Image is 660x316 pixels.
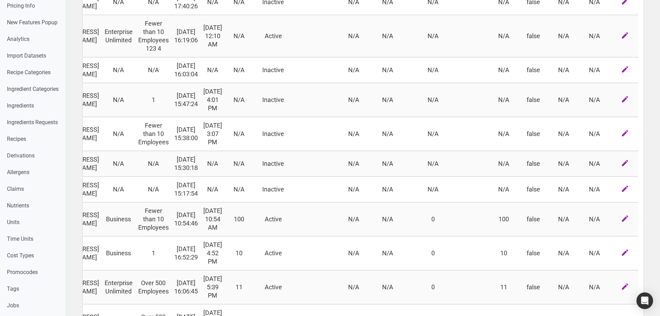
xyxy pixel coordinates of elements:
[551,270,577,304] td: N/A
[516,57,551,83] td: false
[551,117,577,151] td: N/A
[334,117,374,151] td: N/A
[201,83,225,117] td: [DATE] 4:01 PM
[334,177,374,202] td: N/A
[402,202,465,236] td: 0
[551,202,577,236] td: N/A
[102,15,135,57] td: Enterprise Unlimited
[253,202,293,236] td: Active
[551,151,577,177] td: N/A
[102,117,135,151] td: N/A
[374,57,402,83] td: N/A
[492,15,516,57] td: N/A
[102,151,135,177] td: N/A
[201,15,225,57] td: [DATE] 12:10 AM
[577,117,612,151] td: N/A
[201,117,225,151] td: [DATE] 3:07 PM
[577,270,612,304] td: N/A
[171,15,201,57] td: [DATE] 16:19:06
[374,236,402,270] td: N/A
[551,83,577,117] td: N/A
[253,15,293,57] td: Active
[402,57,465,83] td: N/A
[201,236,225,270] td: [DATE] 4:52 PM
[135,236,171,270] td: 1
[577,151,612,177] td: N/A
[253,151,293,177] td: Inactive
[225,117,253,151] td: N/A
[171,236,201,270] td: [DATE] 16:52:29
[334,202,374,236] td: N/A
[171,270,201,304] td: [DATE] 16:06:45
[334,270,374,304] td: N/A
[102,177,135,202] td: N/A
[516,177,551,202] td: false
[171,57,201,83] td: [DATE] 16:03:04
[577,202,612,236] td: N/A
[577,236,612,270] td: N/A
[334,83,374,117] td: N/A
[253,270,293,304] td: Active
[374,202,402,236] td: N/A
[402,236,465,270] td: 0
[201,270,225,304] td: [DATE] 5:39 PM
[334,15,374,57] td: N/A
[171,151,201,177] td: [DATE] 15:30:18
[516,151,551,177] td: false
[492,177,516,202] td: N/A
[171,117,201,151] td: [DATE] 15:38:00
[334,151,374,177] td: N/A
[253,83,293,117] td: Inactive
[402,83,465,117] td: N/A
[374,83,402,117] td: N/A
[551,177,577,202] td: N/A
[225,270,253,304] td: 11
[492,202,516,236] td: 100
[492,117,516,151] td: N/A
[253,236,293,270] td: Active
[516,202,551,236] td: false
[135,177,171,202] td: N/A
[225,83,253,117] td: N/A
[102,270,135,304] td: Enterprise Unlimited
[402,270,465,304] td: 0
[551,15,577,57] td: N/A
[402,177,465,202] td: N/A
[516,236,551,270] td: false
[551,236,577,270] td: N/A
[492,270,516,304] td: 11
[225,236,253,270] td: 10
[135,151,171,177] td: N/A
[516,117,551,151] td: false
[135,117,171,151] td: Fewer than 10 Employees
[135,57,171,83] td: N/A
[225,151,253,177] td: N/A
[201,177,225,202] td: N/A
[135,83,171,117] td: 1
[253,117,293,151] td: Inactive
[225,57,253,83] td: N/A
[253,177,293,202] td: Inactive
[135,15,171,57] td: Fewer than 10 Employees 123 4
[334,57,374,83] td: N/A
[577,57,612,83] td: N/A
[374,270,402,304] td: N/A
[201,151,225,177] td: N/A
[577,15,612,57] td: N/A
[402,15,465,57] td: N/A
[551,57,577,83] td: N/A
[201,202,225,236] td: [DATE] 10:54 AM
[492,57,516,83] td: N/A
[374,117,402,151] td: N/A
[516,270,551,304] td: false
[492,83,516,117] td: N/A
[374,177,402,202] td: N/A
[253,57,293,83] td: Inactive
[135,270,171,304] td: Over 500 Employees
[577,177,612,202] td: N/A
[171,83,201,117] td: [DATE] 15:47:24
[374,15,402,57] td: N/A
[334,236,374,270] td: N/A
[492,151,516,177] td: N/A
[492,236,516,270] td: 10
